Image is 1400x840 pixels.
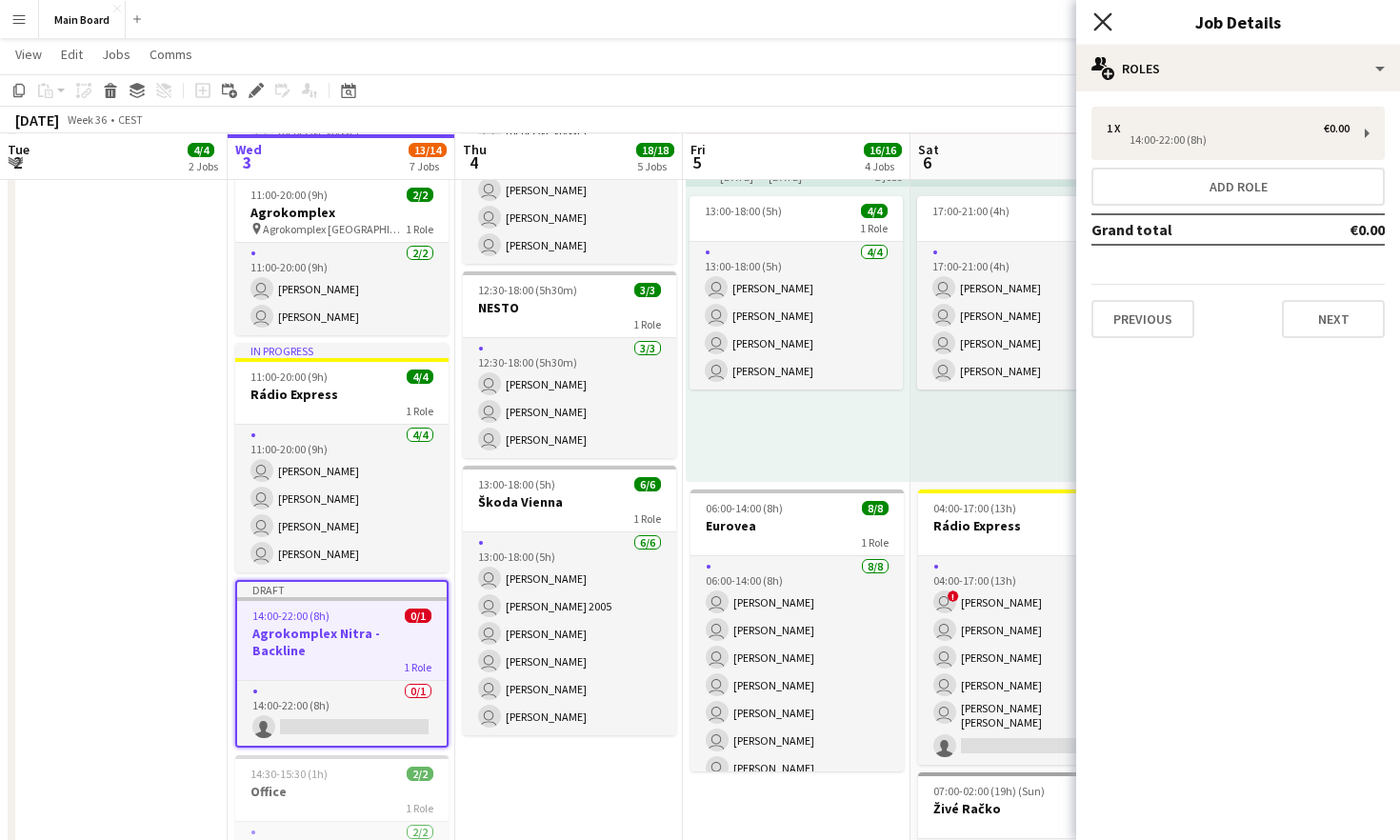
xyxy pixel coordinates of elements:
span: Fri [690,141,706,158]
button: Main Board [39,1,126,38]
td: Grand total [1091,214,1294,245]
span: 12:30-18:00 (5h30m) [478,283,577,297]
div: 5 Jobs [637,159,673,173]
span: 3/3 [634,283,661,297]
h3: Agrokomplex [235,204,449,221]
span: 2/2 [407,188,433,202]
span: 4/4 [861,204,888,218]
span: View [15,46,42,63]
div: CEST [118,112,143,127]
span: Edit [61,46,83,63]
span: 5 [688,151,706,173]
div: [DATE] [15,110,59,130]
span: 1 Role [404,660,431,674]
h3: Eurovea [690,517,904,534]
span: Comms [150,46,192,63]
span: 1 Role [860,221,888,235]
div: 2 Jobs [189,159,218,173]
a: Comms [142,42,200,67]
app-job-card: Draft14:00-22:00 (8h)0/1Agrokomplex Nitra - Backline1 Role0/114:00-22:00 (8h) [235,580,449,748]
div: 1 x [1107,122,1130,135]
span: 04:00-17:00 (13h) [933,501,1016,515]
div: 7 Jobs [410,159,446,173]
app-card-role: 3/312:30-18:00 (5h30m) [PERSON_NAME] [PERSON_NAME] [PERSON_NAME] [463,338,676,458]
span: 8/8 [862,501,889,515]
div: 4 Jobs [865,159,901,173]
a: Edit [53,42,90,67]
span: 13/14 [409,143,447,157]
span: 4 [460,151,487,173]
span: Sat [918,141,939,158]
h3: Office [235,783,449,800]
span: Wed [235,141,262,158]
app-card-role: 4/413:00-18:00 (5h) [PERSON_NAME] [PERSON_NAME] [PERSON_NAME] [PERSON_NAME] [690,242,903,390]
h3: Škoda Vienna [463,493,676,510]
span: Tue [8,141,30,158]
span: 1 Role [406,404,433,418]
app-job-card: 12:30-18:00 (5h30m)3/3NESTO1 Role3/312:30-18:00 (5h30m) [PERSON_NAME] [PERSON_NAME] [PERSON_NAME] [463,271,676,458]
app-card-role: 4/411:00-20:00 (9h) [PERSON_NAME] [PERSON_NAME] [PERSON_NAME] [PERSON_NAME] [235,425,449,572]
app-card-role: 5/604:00-17:00 (13h) ![PERSON_NAME] [PERSON_NAME] [PERSON_NAME] [PERSON_NAME] [PERSON_NAME] [PERS... [918,556,1131,765]
td: €0.00 [1294,214,1385,245]
span: 11:00-20:00 (9h) [250,188,328,202]
span: 6 [915,151,939,173]
span: 13:00-18:00 (5h) [478,477,555,491]
app-card-role: 2/211:00-20:00 (9h) [PERSON_NAME] [PERSON_NAME] [235,243,449,335]
span: 13:00-18:00 (5h) [705,204,782,218]
span: Agrokomplex [GEOGRAPHIC_DATA] [263,222,406,236]
span: 1 Role [406,222,433,236]
app-card-role: 0/114:00-22:00 (8h) [237,681,447,746]
span: 1 Role [861,535,889,550]
button: Next [1282,300,1385,338]
app-job-card: 17:00-21:00 (4h)4/41 Role4/417:00-21:00 (4h) [PERSON_NAME] [PERSON_NAME] [PERSON_NAME] [PERSON_NAME] [917,196,1130,390]
app-job-card: In progress11:00-20:00 (9h)4/4Rádio Express1 Role4/411:00-20:00 (9h) [PERSON_NAME] [PERSON_NAME] ... [235,343,449,572]
app-job-card: 13:00-18:00 (5h)4/41 Role4/413:00-18:00 (5h) [PERSON_NAME] [PERSON_NAME] [PERSON_NAME] [PERSON_NAME] [690,196,903,390]
a: Jobs [94,42,138,67]
app-job-card: In progress11:00-20:00 (9h)2/2Agrokomplex Agrokomplex [GEOGRAPHIC_DATA]1 Role2/211:00-20:00 (9h) ... [235,161,449,335]
span: Thu [463,141,487,158]
span: 06:00-14:00 (8h) [706,501,783,515]
span: 0/1 [405,609,431,623]
span: 4/4 [407,370,433,384]
span: 1 Role [633,511,661,526]
div: Draft [237,582,447,597]
h3: Agrokomplex Nitra - Backline [237,625,447,659]
span: 16/16 [864,143,902,157]
h3: Rádio Express [235,386,449,403]
span: Jobs [102,46,130,63]
span: 14:30-15:30 (1h) [250,767,328,781]
span: Week 36 [63,112,110,127]
app-card-role: 8/806:00-14:00 (8h) [PERSON_NAME] [PERSON_NAME] [PERSON_NAME] [PERSON_NAME] [PERSON_NAME] [PERSON... [690,556,904,814]
span: 11:00-20:00 (9h) [250,370,328,384]
span: ! [948,590,959,602]
div: Roles [1076,46,1400,91]
span: 1 Role [406,801,433,815]
span: 1 Role [633,317,661,331]
app-card-role: 6/613:00-18:00 (5h) [PERSON_NAME] [PERSON_NAME] 2005 [PERSON_NAME] [PERSON_NAME] [PERSON_NAME] [P... [463,532,676,735]
span: 3 [232,151,262,173]
app-job-card: 06:00-14:00 (8h)8/8Eurovea1 Role8/806:00-14:00 (8h) [PERSON_NAME] [PERSON_NAME] [PERSON_NAME] [PE... [690,490,904,771]
div: €0.00 [1324,122,1350,135]
app-job-card: 04:00-17:00 (13h)5/6Rádio Express1 Role5/604:00-17:00 (13h) ![PERSON_NAME] [PERSON_NAME] [PERSON_... [918,490,1131,765]
span: 07:00-02:00 (19h) (Sun) [933,784,1045,798]
span: 2/2 [407,767,433,781]
div: In progress [235,343,449,358]
span: 17:00-21:00 (4h) [932,204,1010,218]
app-job-card: 13:00-18:00 (5h)6/6Škoda Vienna1 Role6/613:00-18:00 (5h) [PERSON_NAME] [PERSON_NAME] 2005 [PERSON... [463,466,676,735]
span: 6/6 [634,477,661,491]
h3: Živé Račko [918,800,1131,817]
a: View [8,42,50,67]
button: Previous [1091,300,1194,338]
h3: NESTO [463,299,676,316]
app-card-role: 4/417:00-21:00 (4h) [PERSON_NAME] [PERSON_NAME] [PERSON_NAME] [PERSON_NAME] [917,242,1130,390]
span: 18/18 [636,143,674,157]
button: Add role [1091,168,1385,206]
